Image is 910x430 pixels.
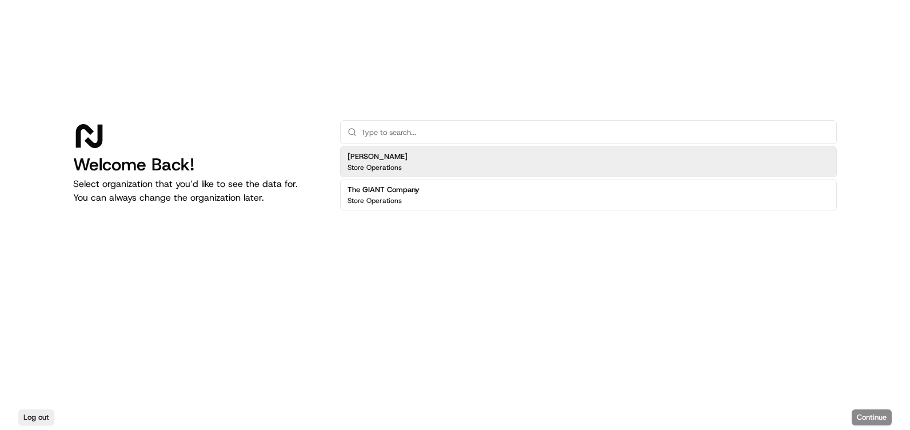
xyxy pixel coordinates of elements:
p: Select organization that you’d like to see the data for. You can always change the organization l... [73,177,322,205]
h2: [PERSON_NAME] [348,152,408,162]
button: Log out [18,409,54,425]
h2: The GIANT Company [348,185,420,195]
p: Store Operations [348,196,402,205]
h1: Welcome Back! [73,154,322,175]
div: Suggestions [340,144,837,213]
input: Type to search... [361,121,829,144]
p: Store Operations [348,163,402,172]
